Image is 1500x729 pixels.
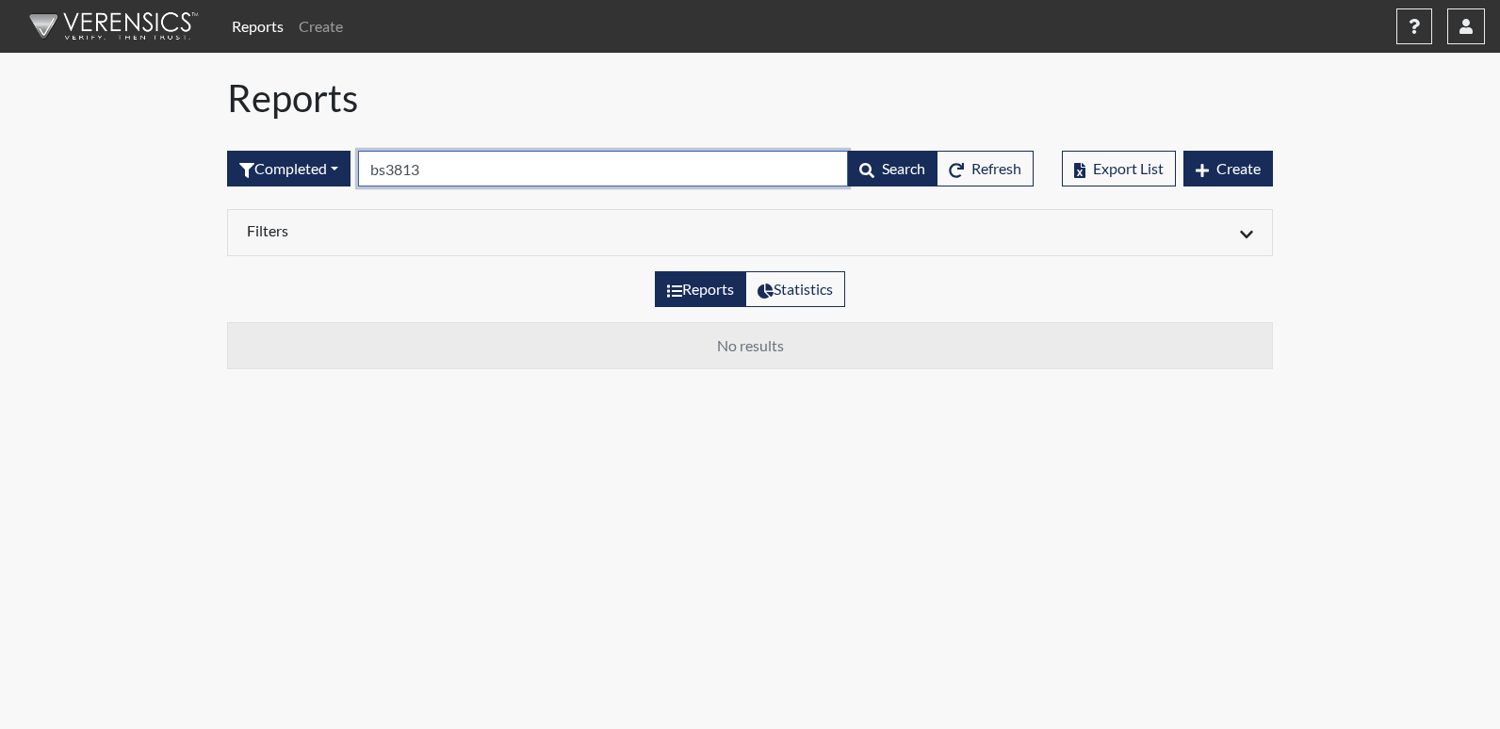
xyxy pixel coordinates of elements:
[247,221,736,239] h6: Filters
[1216,159,1261,177] span: Create
[224,8,291,45] a: Reports
[1062,151,1176,186] button: Export List
[1183,151,1273,186] button: Create
[227,151,351,186] button: Completed
[1093,159,1164,177] span: Export List
[655,271,746,307] label: View the list of reports
[847,151,937,186] button: Search
[937,151,1034,186] button: Refresh
[227,75,1273,121] h1: Reports
[745,271,845,307] label: View statistics about completed interviews
[227,151,351,186] div: Filter by interview status
[291,8,351,45] a: Create
[358,151,848,186] input: Search by Registration ID, Interview Number, or Investigation Name.
[971,159,1021,177] span: Refresh
[882,159,925,177] span: Search
[233,221,1267,244] div: Click to expand/collapse filters
[228,323,1273,369] td: No results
